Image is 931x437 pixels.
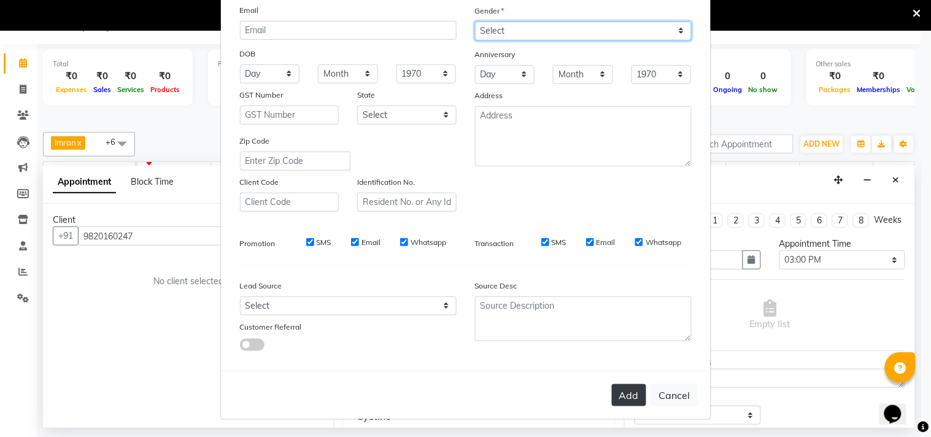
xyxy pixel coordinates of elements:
[411,237,446,248] label: Whatsapp
[240,238,276,249] label: Promotion
[475,238,514,249] label: Transaction
[357,193,457,212] input: Resident No. or Any Id
[552,237,566,248] label: SMS
[240,21,457,40] input: Email
[646,237,681,248] label: Whatsapp
[240,322,302,333] label: Customer Referral
[240,48,256,60] label: DOB
[357,90,375,101] label: State
[240,106,339,125] input: GST Number
[240,152,350,171] input: Enter Zip Code
[317,237,331,248] label: SMS
[651,384,698,407] button: Cancel
[597,237,616,248] label: Email
[240,193,339,212] input: Client Code
[357,177,415,188] label: Identification No.
[361,237,381,248] label: Email
[475,280,517,292] label: Source Desc
[612,384,646,406] button: Add
[240,90,284,101] label: GST Number
[475,49,516,60] label: Anniversary
[240,280,282,292] label: Lead Source
[475,90,503,101] label: Address
[240,177,279,188] label: Client Code
[240,136,270,147] label: Zip Code
[240,5,259,16] label: Email
[475,6,504,17] label: Gender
